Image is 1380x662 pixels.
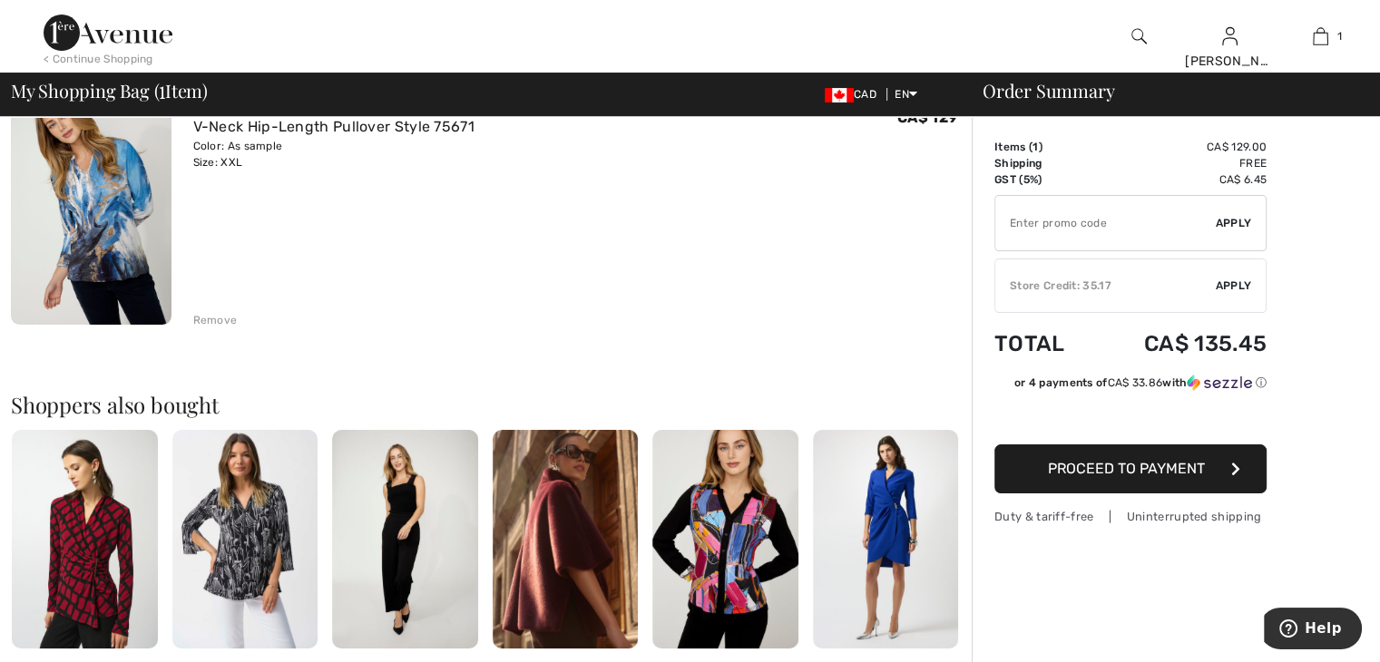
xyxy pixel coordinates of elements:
span: CAD [825,88,884,101]
img: My Bag [1313,25,1328,47]
span: EN [895,88,917,101]
img: 1ère Avenue [44,15,172,51]
td: CA$ 135.45 [1093,313,1267,375]
td: Free [1093,155,1267,171]
img: search the website [1131,25,1147,47]
img: Chic V-Neck Pullover Style 253139 [12,430,158,648]
img: Canadian Dollar [825,88,854,102]
span: My Shopping Bag ( Item) [11,82,208,100]
td: CA$ 6.45 [1093,171,1267,188]
div: or 4 payments of with [1014,375,1267,391]
div: < Continue Shopping [44,51,153,67]
div: [PERSON_NAME] [1185,52,1274,71]
div: Store Credit: 35.17 [995,277,1216,294]
div: Duty & tariff-free | Uninterrupted shipping [994,508,1267,525]
span: CA$ 129 [897,109,957,126]
td: Total [994,313,1093,375]
img: Embellished V-Neck Pullover Style 251181 [172,430,318,648]
span: 1 [1033,141,1038,153]
td: CA$ 129.00 [1093,139,1267,155]
img: Knee-Length Wrap Dress Style 253131 [813,430,959,648]
span: 1 [159,77,165,101]
td: Shipping [994,155,1093,171]
input: Promo code [995,196,1216,250]
span: Apply [1216,215,1252,231]
div: or 4 payments ofCA$ 33.86withSezzle Click to learn more about Sezzle [994,375,1267,397]
img: Formal Cape Top Style 253924 [493,430,639,648]
span: Proceed to Payment [1048,460,1205,477]
img: Belted Mid-Rise Trousers Style 75145 [332,430,478,648]
img: My Info [1222,25,1238,47]
img: Sezzle [1187,375,1252,391]
td: GST (5%) [994,171,1093,188]
iframe: Opens a widget where you can find more information [1264,608,1362,653]
div: Remove [193,312,238,328]
span: CA$ 33.86 [1107,376,1162,389]
td: Items ( ) [994,139,1093,155]
span: 1 [1337,28,1342,44]
div: Order Summary [961,82,1369,100]
h2: Shoppers also bought [11,394,972,415]
a: 1 [1276,25,1365,47]
a: Sign In [1222,27,1238,44]
button: Proceed to Payment [994,444,1267,493]
img: V-Neck Hip-Length Pullover Style 75671 [11,84,171,325]
iframe: PayPal-paypal [994,397,1267,438]
span: Apply [1216,277,1252,294]
img: V-Neck Abstract Casual Shirt Style 75623 [652,430,798,648]
a: V-Neck Hip-Length Pullover Style 75671 [193,118,475,135]
div: Color: As sample Size: XXL [193,138,475,170]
